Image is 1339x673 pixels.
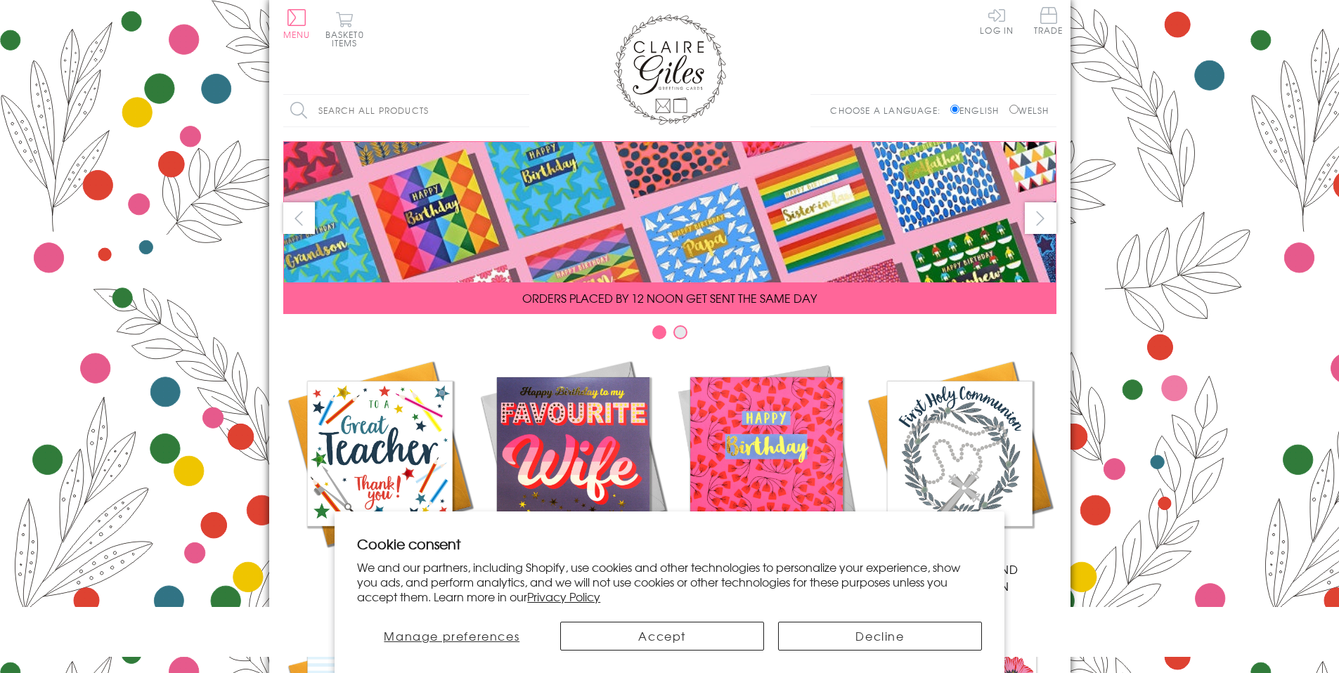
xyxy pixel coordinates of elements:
[670,357,863,577] a: Birthdays
[614,14,726,125] img: Claire Giles Greetings Cards
[325,11,364,47] button: Basket0 items
[283,202,315,234] button: prev
[515,95,529,126] input: Search
[357,560,982,603] p: We and our partners, including Shopify, use cookies and other technologies to personalize your ex...
[332,28,364,49] span: 0 items
[863,357,1056,594] a: Communion and Confirmation
[384,627,519,644] span: Manage preferences
[830,104,947,117] p: Choose a language:
[283,357,477,577] a: Academic
[357,534,982,554] h2: Cookie consent
[673,325,687,339] button: Carousel Page 2
[1025,202,1056,234] button: next
[950,105,959,114] input: English
[283,95,529,126] input: Search all products
[1034,7,1063,37] a: Trade
[522,289,817,306] span: ORDERS PLACED BY 12 NOON GET SENT THE SAME DAY
[283,325,1056,346] div: Carousel Pagination
[1034,7,1063,34] span: Trade
[357,622,546,651] button: Manage preferences
[283,9,311,39] button: Menu
[1009,105,1018,114] input: Welsh
[980,7,1014,34] a: Log In
[527,588,600,605] a: Privacy Policy
[283,28,311,41] span: Menu
[477,357,670,577] a: New Releases
[1009,104,1049,117] label: Welsh
[652,325,666,339] button: Carousel Page 1 (Current Slide)
[778,622,982,651] button: Decline
[950,104,1006,117] label: English
[560,622,764,651] button: Accept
